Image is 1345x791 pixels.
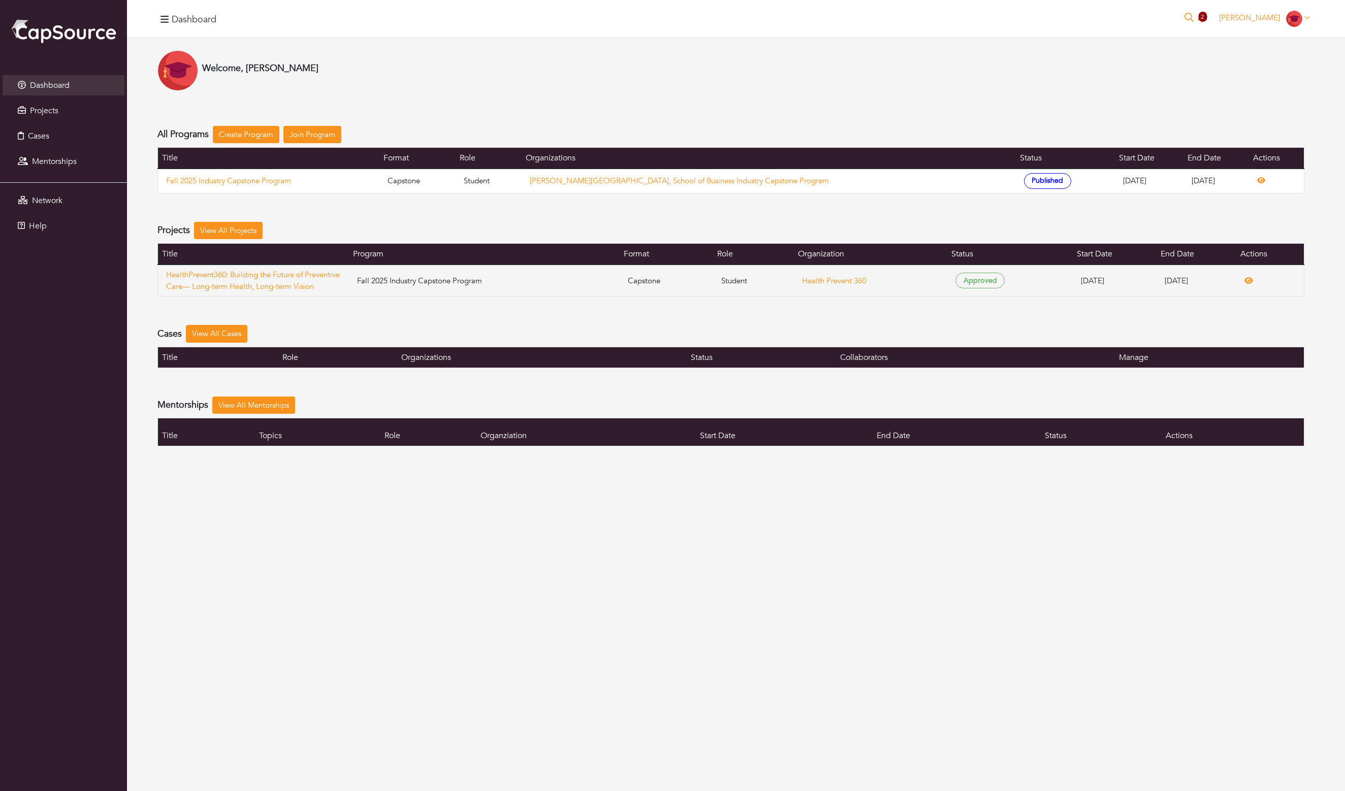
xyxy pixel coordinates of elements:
[212,397,295,414] a: View All Mentorships
[1073,244,1157,265] th: Start Date
[158,244,349,265] th: Title
[30,105,58,116] span: Projects
[349,265,620,296] td: Fall 2025 Industry Capstone Program
[1115,169,1183,193] td: [DATE]
[29,220,47,232] span: Help
[380,418,477,446] th: Role
[1198,13,1206,24] a: 2
[687,347,837,368] th: Status
[476,418,696,446] th: Organziation
[1115,347,1304,368] th: Manage
[278,347,398,368] th: Role
[158,347,278,368] th: Title
[1162,418,1304,446] th: Actions
[836,347,1115,368] th: Collaborators
[1183,148,1248,169] th: End Date
[157,400,208,411] h4: Mentorships
[794,244,948,265] th: Organization
[3,101,124,121] a: Projects
[158,148,379,169] th: Title
[283,126,341,144] a: Join Program
[522,148,1016,169] th: Organizations
[1157,244,1236,265] th: End Date
[1041,418,1162,446] th: Status
[28,130,49,142] span: Cases
[30,80,70,91] span: Dashboard
[213,126,279,144] a: Create Program
[696,418,872,446] th: Start Date
[456,148,522,169] th: Role
[166,269,341,292] a: HealthPrevent360: Building the Future of Preventive Care— Long-term Health, Long-term Vision
[713,265,794,296] td: Student
[1115,148,1183,169] th: Start Date
[255,418,380,446] th: Topics
[620,265,713,296] td: Capstone
[379,169,456,193] td: Capstone
[802,276,866,286] a: Health Prevent 360
[32,195,62,206] span: Network
[202,63,318,74] h4: Welcome, [PERSON_NAME]
[10,18,117,44] img: cap_logo.png
[194,222,263,240] a: View All Projects
[172,14,216,25] h4: Dashboard
[3,190,124,211] a: Network
[157,225,190,236] h4: Projects
[947,244,1073,265] th: Status
[955,273,1005,288] span: Approved
[530,176,829,186] a: [PERSON_NAME][GEOGRAPHIC_DATA], School of Business Industry Capstone Program
[166,175,371,187] a: Fall 2025 Industry Capstone Program
[397,347,686,368] th: Organizations
[1157,265,1236,296] td: [DATE]
[873,418,1041,446] th: End Date
[1286,11,1302,27] img: Student-Icon-6b6867cbad302adf8029cb3ecf392088beec6a544309a027beb5b4b4576828a8.png
[349,244,620,265] th: Program
[157,50,198,91] img: Student-Icon-6b6867cbad302adf8029cb3ecf392088beec6a544309a027beb5b4b4576828a8.png
[3,216,124,236] a: Help
[1183,169,1248,193] td: [DATE]
[713,244,794,265] th: Role
[186,325,247,343] a: View All Cases
[620,244,713,265] th: Format
[3,151,124,172] a: Mentorships
[32,156,77,167] span: Mentorships
[157,129,209,140] h4: All Programs
[456,169,522,193] td: Student
[158,418,255,446] th: Title
[3,126,124,146] a: Cases
[3,75,124,95] a: Dashboard
[379,148,456,169] th: Format
[1214,13,1315,23] a: [PERSON_NAME]
[1236,244,1304,265] th: Actions
[157,328,182,340] h4: Cases
[1073,265,1157,296] td: [DATE]
[1024,173,1071,189] span: Published
[1219,13,1280,23] span: [PERSON_NAME]
[1016,148,1115,169] th: Status
[1249,148,1304,169] th: Actions
[1198,12,1207,22] span: 2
